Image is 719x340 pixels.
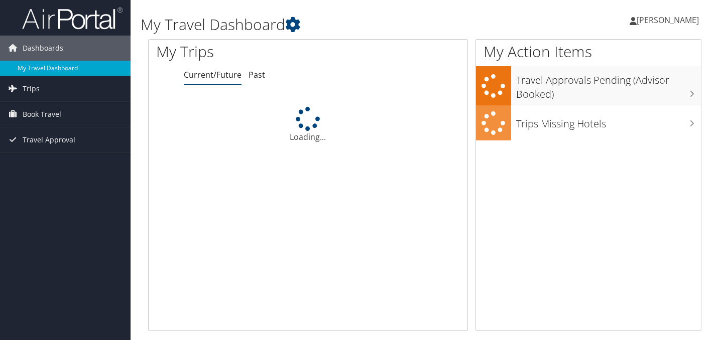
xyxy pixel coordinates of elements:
[22,7,123,30] img: airportal-logo.png
[630,5,709,35] a: [PERSON_NAME]
[249,69,265,80] a: Past
[476,41,701,62] h1: My Action Items
[476,66,701,105] a: Travel Approvals Pending (Advisor Booked)
[516,112,701,131] h3: Trips Missing Hotels
[516,68,701,101] h3: Travel Approvals Pending (Advisor Booked)
[637,15,699,26] span: [PERSON_NAME]
[23,76,40,101] span: Trips
[23,102,61,127] span: Book Travel
[156,41,327,62] h1: My Trips
[476,105,701,141] a: Trips Missing Hotels
[141,14,520,35] h1: My Travel Dashboard
[23,127,75,152] span: Travel Approval
[23,36,63,61] span: Dashboards
[149,107,467,143] div: Loading...
[184,69,242,80] a: Current/Future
